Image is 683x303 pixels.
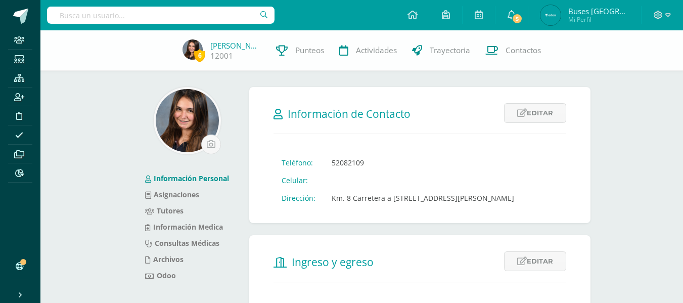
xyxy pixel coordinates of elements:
[324,154,522,171] td: 52082109
[194,49,205,62] span: 6
[145,254,184,264] a: Archivos
[268,30,332,71] a: Punteos
[404,30,478,71] a: Trayectoria
[274,171,324,189] td: Celular:
[47,7,275,24] input: Busca un usuario...
[156,89,219,152] img: bd3587dba311ca45f608edb6344bfd8a.png
[568,15,629,24] span: Mi Perfil
[145,190,199,199] a: Asignaciones
[504,103,566,123] a: Editar
[210,51,233,61] a: 12001
[356,45,397,56] span: Actividades
[288,107,411,121] span: Información de Contacto
[332,30,404,71] a: Actividades
[145,271,176,280] a: Odoo
[145,222,223,232] a: Información Medica
[295,45,324,56] span: Punteos
[506,45,541,56] span: Contactos
[324,189,522,207] td: Km. 8 Carretera a [STREET_ADDRESS][PERSON_NAME]
[504,251,566,271] a: Editar
[274,189,324,207] td: Dirección:
[183,39,203,60] img: 599a4c0dc55a28edf4827e2938706ffd.png
[540,5,561,25] img: fc6c33b0aa045aa3213aba2fdb094e39.png
[210,40,261,51] a: [PERSON_NAME]
[274,154,324,171] td: Teléfono:
[145,238,219,248] a: Consultas Médicas
[292,255,374,269] span: Ingreso y egreso
[512,13,523,24] span: 5
[478,30,549,71] a: Contactos
[568,6,629,16] span: Buses [GEOGRAPHIC_DATA]
[430,45,470,56] span: Trayectoria
[145,206,184,215] a: Tutores
[145,174,229,183] a: Información Personal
